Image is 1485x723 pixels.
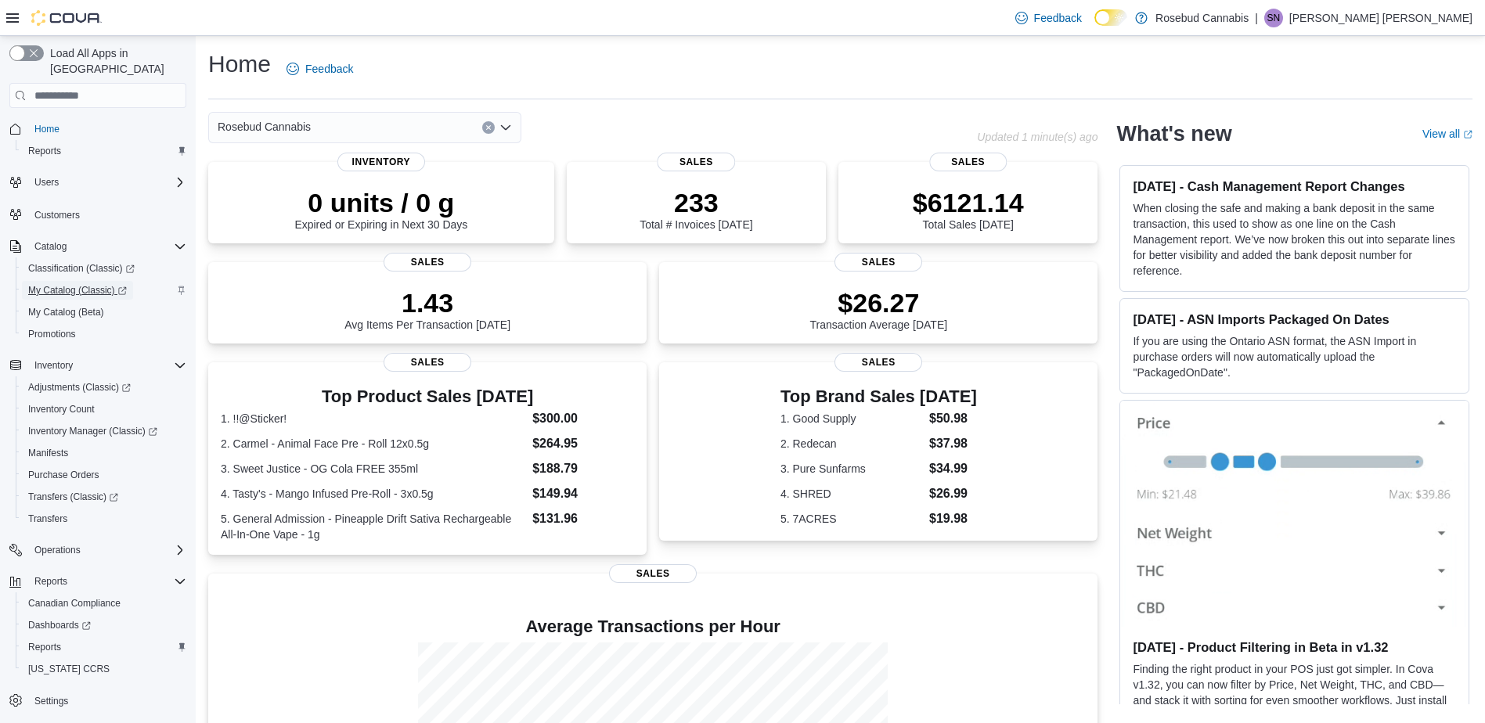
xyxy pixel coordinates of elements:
[22,638,186,656] span: Reports
[22,400,186,419] span: Inventory Count
[16,257,193,279] a: Classification (Classic)
[22,616,186,635] span: Dashboards
[34,209,80,221] span: Customers
[977,131,1098,143] p: Updated 1 minute(s) ago
[294,187,467,218] p: 0 units / 0 g
[31,10,102,26] img: Cova
[22,509,186,528] span: Transfers
[16,658,193,680] button: [US_STATE] CCRS
[34,240,67,253] span: Catalog
[780,461,923,477] dt: 3. Pure Sunfarms
[1133,639,1456,655] h3: [DATE] - Product Filtering in Beta in v1.32
[16,279,193,301] a: My Catalog (Classic)
[16,398,193,420] button: Inventory Count
[34,176,59,189] span: Users
[1133,311,1456,327] h3: [DATE] - ASN Imports Packaged On Dates
[929,509,977,528] dd: $19.98
[28,204,186,224] span: Customers
[28,572,74,591] button: Reports
[28,513,67,525] span: Transfers
[28,119,186,138] span: Home
[1155,9,1249,27] p: Rosebud Cannabis
[1289,9,1472,27] p: [PERSON_NAME] [PERSON_NAME]
[3,117,193,140] button: Home
[16,442,193,464] button: Manifests
[16,636,193,658] button: Reports
[929,153,1007,171] span: Sales
[929,434,977,453] dd: $37.98
[532,409,634,428] dd: $300.00
[28,173,186,192] span: Users
[22,594,127,613] a: Canadian Compliance
[221,511,526,542] dt: 5. General Admission - Pineapple Drift Sativa Rechargeable All-In-One Vape - 1g
[780,436,923,451] dt: 2. Redecan
[22,487,186,506] span: Transfers (Classic)
[22,466,186,484] span: Purchase Orders
[28,262,135,275] span: Classification (Classic)
[16,592,193,614] button: Canadian Compliance
[3,570,193,592] button: Reports
[28,120,66,138] a: Home
[344,287,510,318] p: 1.43
[34,575,67,588] span: Reports
[22,638,67,656] a: Reports
[28,425,157,437] span: Inventory Manager (Classic)
[3,171,193,193] button: Users
[28,541,87,559] button: Operations
[3,354,193,376] button: Inventory
[28,447,68,459] span: Manifests
[929,459,977,478] dd: $34.99
[28,284,127,297] span: My Catalog (Classic)
[22,509,74,528] a: Transfers
[28,541,186,559] span: Operations
[3,236,193,257] button: Catalog
[1133,178,1456,194] h3: [DATE] - Cash Management Report Changes
[22,378,186,397] span: Adjustments (Classic)
[16,323,193,345] button: Promotions
[22,487,124,506] a: Transfers (Classic)
[34,695,68,707] span: Settings
[3,539,193,561] button: Operations
[834,353,922,372] span: Sales
[16,376,193,398] a: Adjustments (Classic)
[22,444,186,462] span: Manifests
[22,281,186,300] span: My Catalog (Classic)
[640,187,752,231] div: Total # Invoices [DATE]
[221,461,526,477] dt: 3. Sweet Justice - OG Cola FREE 355ml
[1094,9,1127,26] input: Dark Mode
[28,403,95,415] span: Inventory Count
[22,303,186,322] span: My Catalog (Beta)
[658,153,735,171] span: Sales
[28,356,186,375] span: Inventory
[28,469,99,481] span: Purchase Orders
[22,616,97,635] a: Dashboards
[28,381,131,394] span: Adjustments (Classic)
[532,484,634,503] dd: $149.94
[16,420,193,442] a: Inventory Manager (Classic)
[532,434,634,453] dd: $264.95
[810,287,948,318] p: $26.27
[780,411,923,426] dt: 1. Good Supply
[780,511,923,527] dt: 5. 7ACRES
[28,328,76,340] span: Promotions
[280,53,359,85] a: Feedback
[532,509,634,528] dd: $131.96
[28,237,73,256] button: Catalog
[929,409,977,428] dd: $50.98
[3,689,193,712] button: Settings
[1463,130,1472,139] svg: External link
[499,121,512,134] button: Open list of options
[221,436,526,451] dt: 2. Carmel - Animal Face Pre - Roll 12x0.5g
[1094,26,1095,27] span: Dark Mode
[22,422,186,441] span: Inventory Manager (Classic)
[28,572,186,591] span: Reports
[16,301,193,323] button: My Catalog (Beta)
[532,459,634,478] dd: $188.79
[28,237,186,256] span: Catalog
[28,206,86,225] a: Customers
[3,203,193,225] button: Customers
[834,253,922,272] span: Sales
[22,400,101,419] a: Inventory Count
[28,597,121,610] span: Canadian Compliance
[28,641,61,653] span: Reports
